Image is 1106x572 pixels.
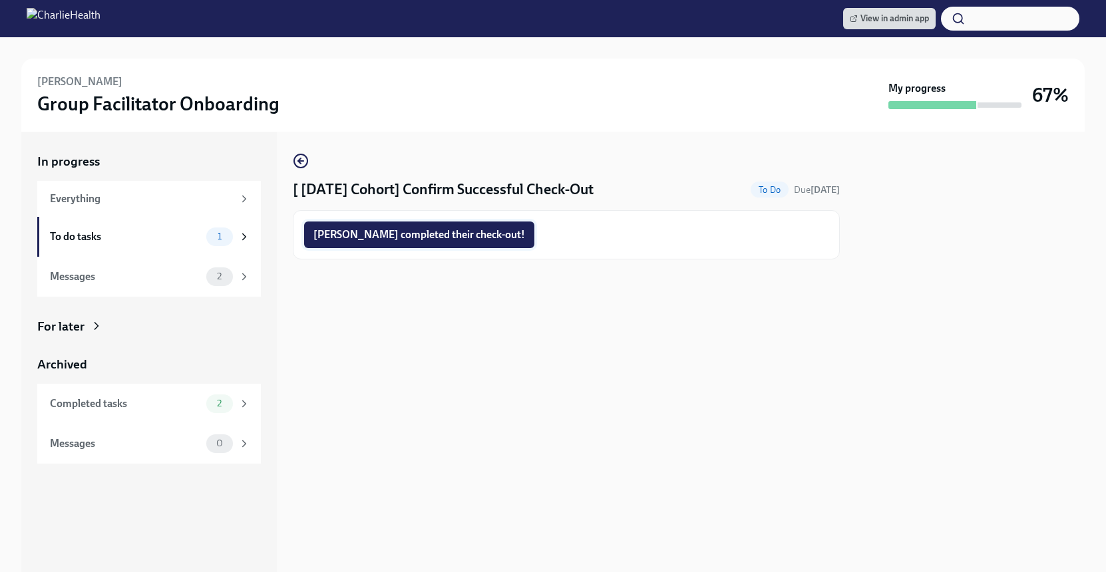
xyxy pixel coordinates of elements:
[37,356,261,373] a: Archived
[37,424,261,464] a: Messages0
[313,228,525,241] span: [PERSON_NAME] completed their check-out!
[888,81,946,96] strong: My progress
[751,185,789,195] span: To Do
[843,8,936,29] a: View in admin app
[37,384,261,424] a: Completed tasks2
[50,229,201,244] div: To do tasks
[37,318,261,335] a: For later
[37,153,261,170] a: In progress
[850,12,929,25] span: View in admin app
[1032,83,1069,107] h3: 67%
[37,318,85,335] div: For later
[210,231,230,241] span: 1
[209,398,230,408] span: 2
[209,271,230,281] span: 2
[794,184,840,196] span: Due
[304,221,534,248] button: [PERSON_NAME] completed their check-out!
[50,192,233,206] div: Everything
[37,181,261,217] a: Everything
[293,180,594,200] h4: [ [DATE] Cohort] Confirm Successful Check-Out
[27,8,100,29] img: CharlieHealth
[37,257,261,297] a: Messages2
[37,92,279,116] h3: Group Facilitator Onboarding
[811,184,840,196] strong: [DATE]
[208,438,231,448] span: 0
[37,74,122,89] h6: [PERSON_NAME]
[794,184,840,196] span: October 17th, 2025 10:00
[50,396,201,411] div: Completed tasks
[37,217,261,257] a: To do tasks1
[50,269,201,284] div: Messages
[50,436,201,451] div: Messages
